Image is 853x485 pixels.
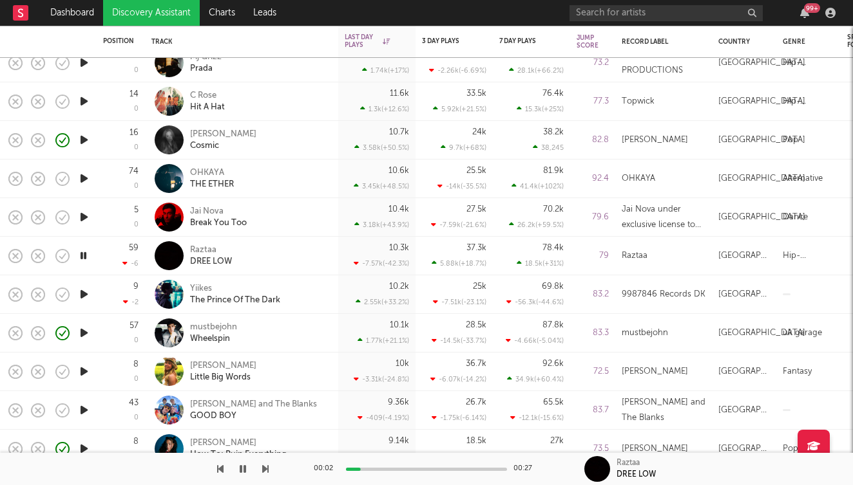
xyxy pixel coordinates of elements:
a: OHKAYATHE ETHER [190,167,234,190]
a: [PERSON_NAME]Cosmic [190,129,256,152]
input: Search for artists [570,5,763,21]
a: mustbejohnWheelspin [190,322,237,345]
div: 83.3 [577,325,609,341]
div: -2 [123,298,139,306]
div: 00:27 [513,461,539,477]
div: 65.5k [543,398,564,407]
div: -6.07k ( -14.2 % ) [430,375,486,383]
div: 10.6k [388,167,409,175]
div: 34.9k ( +60.4 % ) [507,375,564,383]
div: OHKAYA [622,171,655,187]
a: [PERSON_NAME]Little Big Words [190,360,256,383]
div: 83.2 [577,287,609,302]
div: [GEOGRAPHIC_DATA] [718,403,770,418]
div: Cosmic [190,140,256,152]
div: 10.7k [389,128,409,136]
div: 82.8 [577,133,609,148]
div: 8 [133,437,139,446]
div: 73.2 [577,55,609,71]
div: -409 ( -4.19 % ) [358,414,409,422]
div: -1.75k ( -6.14 % ) [432,414,486,422]
div: Jai Nova [190,206,247,217]
div: Jai Nova under exclusive license to The Cosmology Group. [622,202,705,233]
div: Country [718,38,763,46]
div: 10k [396,360,409,368]
div: C Rose [190,90,225,102]
div: OHKAYA [190,167,234,179]
div: 9.7k ( +68 % ) [441,143,486,152]
div: THE ETHER [190,179,234,190]
div: 10k ( +118 % ) [441,452,486,461]
div: 92.6k [542,360,564,368]
div: Pop [783,441,798,457]
div: 99 + [804,3,820,13]
div: 3.58k ( +50.5 % ) [354,143,409,152]
div: [GEOGRAPHIC_DATA] [718,210,805,225]
div: How To: Ruin Everything [190,449,287,461]
div: Break You Too [190,217,247,229]
div: 87.8k [542,321,564,329]
div: 59 [129,244,139,252]
div: Prada [190,63,222,75]
div: Pop [783,133,798,148]
div: 14 [129,90,139,98]
div: 28.1k ( +66.2 % ) [509,66,564,75]
div: 0 [134,67,139,74]
div: Position [103,37,134,45]
div: [GEOGRAPHIC_DATA] [718,325,805,341]
div: 26,956 [532,452,564,461]
div: 7 Day Plays [499,37,544,45]
div: 9987846 Records DK [622,287,705,302]
div: 4.46k ( +95.2 % ) [353,452,409,461]
div: Dance [783,210,808,225]
div: -4.66k ( -5.04 % ) [506,336,564,345]
div: Last Day Plays [345,33,390,49]
a: RaztaaDREE LOW [190,244,232,268]
div: -12.1k ( -15.6 % ) [510,414,564,422]
div: 27k [550,437,564,445]
div: Hip-Hop/Rap [783,55,834,71]
div: Track [151,38,325,46]
div: 9 [133,282,139,291]
div: 26.7k [466,398,486,407]
div: [GEOGRAPHIC_DATA] [718,287,770,302]
div: 43 [129,399,139,407]
div: 9.14k [388,437,409,445]
div: 24k [472,128,486,136]
div: 0 [134,414,139,421]
div: 0 [134,144,139,151]
div: 25.5k [466,167,486,175]
div: -14k ( -35.5 % ) [437,182,486,190]
div: 70.2k [543,205,564,214]
div: 16 [129,129,139,137]
div: 36.7k [466,360,486,368]
div: 25k [473,282,486,291]
div: Little Big Words [190,372,256,383]
div: mustbejohn [622,325,668,341]
div: MJ GRIZZ PRODUCTIONS [622,48,705,78]
div: 41.4k ( +102 % ) [512,182,564,190]
div: 5.92k ( +21.5 % ) [433,105,486,113]
div: [PERSON_NAME] and The Blanks [622,395,705,426]
div: Hip-Hop/Rap [783,248,834,264]
div: 1.74k ( +17 % ) [362,66,409,75]
div: 26.2k ( +59.5 % ) [509,221,564,229]
div: 38,245 [533,143,564,152]
div: Topwick [622,94,655,109]
div: Hip-Hop/Rap [783,94,834,109]
div: 15.3k ( +25 % ) [517,105,564,113]
a: [PERSON_NAME] and The BlanksGOOD BOY [190,399,317,422]
div: Raztaa [190,244,232,256]
div: -6 [122,259,139,268]
div: [PERSON_NAME] [622,364,688,380]
div: [GEOGRAPHIC_DATA] [718,441,770,457]
div: 00:02 [314,461,340,477]
div: -2.26k ( -6.69 % ) [429,66,486,75]
div: 18.5k ( +31 % ) [517,259,564,268]
div: 79.6 [577,210,609,225]
div: [GEOGRAPHIC_DATA] [718,364,770,380]
div: [PERSON_NAME] [190,437,287,449]
a: [PERSON_NAME]How To: Ruin Everything [190,437,287,461]
div: [PERSON_NAME] [622,441,688,457]
div: 11.6k [390,89,409,98]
